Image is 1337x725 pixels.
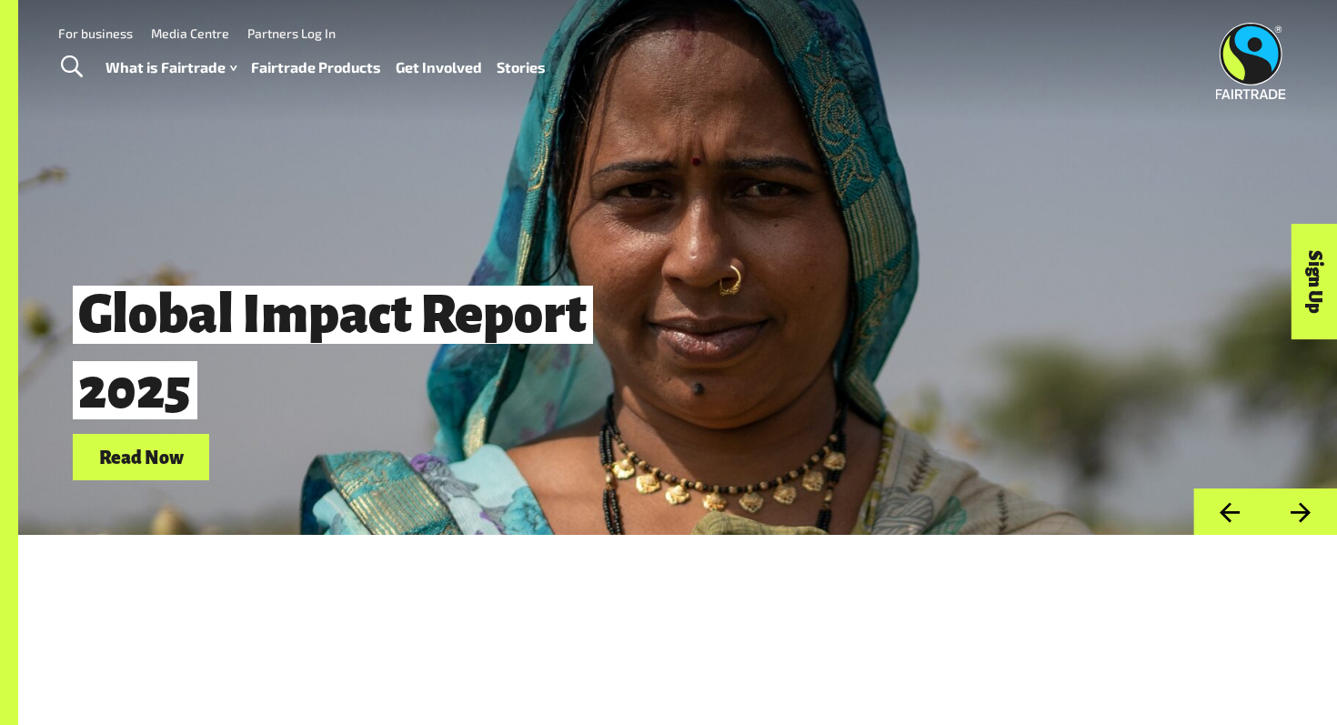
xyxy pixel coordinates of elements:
span: Global Impact Report 2025 [73,286,593,419]
a: Read Now [73,434,209,480]
a: For business [58,25,133,41]
a: Toggle Search [49,45,94,90]
button: Previous [1193,488,1265,535]
a: Partners Log In [247,25,336,41]
a: Stories [497,55,546,81]
a: Get Involved [396,55,482,81]
a: What is Fairtrade [106,55,236,81]
img: Fairtrade Australia New Zealand logo [1216,23,1286,99]
a: Media Centre [151,25,229,41]
a: Fairtrade Products [251,55,381,81]
button: Next [1265,488,1337,535]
